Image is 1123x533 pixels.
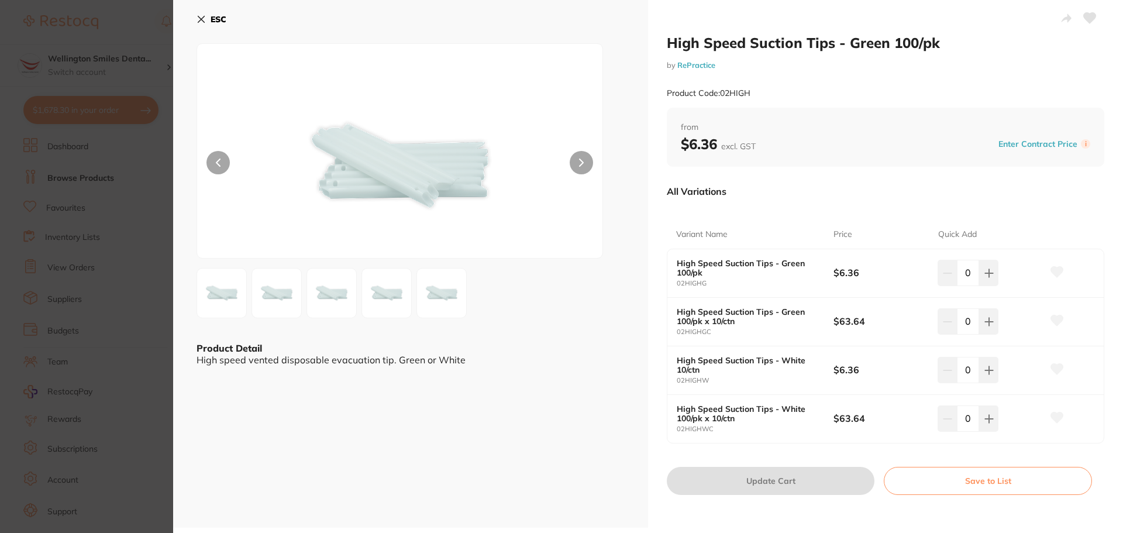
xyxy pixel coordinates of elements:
[677,280,833,287] small: 02HIGHG
[1081,139,1090,149] label: i
[677,307,818,326] b: High Speed Suction Tips - Green 100/pk x 10/ctn
[677,259,818,277] b: High Speed Suction Tips - Green 100/pk
[197,355,625,365] div: High speed vented disposable evacuation tip. Green or White
[667,61,1104,70] small: by
[681,135,756,153] b: $6.36
[278,73,522,258] img: LXBuZw
[667,88,750,98] small: Product Code: 02HIGH
[995,139,1081,150] button: Enter Contract Price
[677,377,833,384] small: 02HIGHW
[366,272,408,314] img: LXBuZy01MTc0OA
[667,467,874,495] button: Update Cart
[884,467,1092,495] button: Save to List
[833,229,852,240] p: Price
[677,60,715,70] a: RePractice
[938,229,977,240] p: Quick Add
[677,425,833,433] small: 02HIGHWC
[211,14,226,25] b: ESC
[677,328,833,336] small: 02HIGHGC
[677,404,818,423] b: High Speed Suction Tips - White 100/pk x 10/ctn
[681,122,1090,133] span: from
[833,412,928,425] b: $63.64
[197,342,262,354] b: Product Detail
[667,34,1104,51] h2: High Speed Suction Tips - Green 100/pk
[677,356,818,374] b: High Speed Suction Tips - White 10/ctn
[421,272,463,314] img: LXBuZy01MTc0OQ
[676,229,728,240] p: Variant Name
[721,141,756,152] span: excl. GST
[311,272,353,314] img: LXBuZy01MTc0Nw
[833,266,928,279] b: $6.36
[256,272,298,314] img: LXBuZy01MTc0Ng
[197,9,226,29] button: ESC
[201,272,243,314] img: LXBuZw
[833,315,928,328] b: $63.64
[833,363,928,376] b: $6.36
[667,185,726,197] p: All Variations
